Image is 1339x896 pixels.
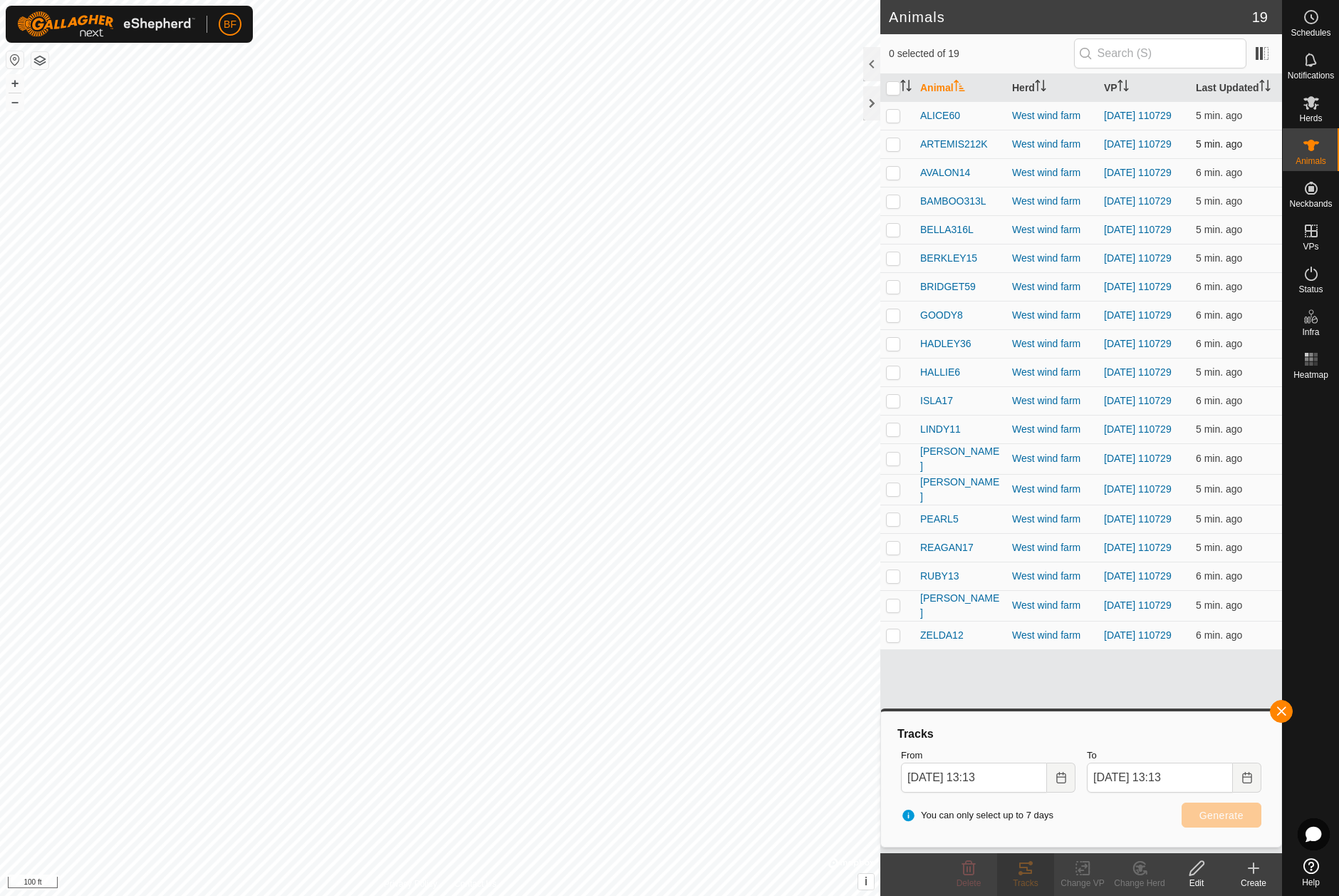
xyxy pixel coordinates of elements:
span: Aug 12, 2025 at 1:07 PM [1196,570,1242,582]
span: Aug 12, 2025 at 1:07 PM [1196,453,1242,464]
th: Herd [1006,74,1098,102]
span: ARTEMIS212K [920,137,988,152]
button: Reset Map [6,51,24,68]
a: [DATE] 110729 [1104,453,1172,464]
a: [DATE] 110729 [1104,366,1172,378]
div: West wind farm [1012,628,1093,643]
button: Choose Date [1233,763,1261,793]
a: [DATE] 110729 [1104,195,1172,207]
div: Tracks [997,877,1054,890]
a: [DATE] 110729 [1104,629,1172,641]
span: REAGAN17 [920,540,974,555]
div: West wind farm [1012,222,1093,237]
div: Change VP [1054,877,1111,890]
span: Aug 12, 2025 at 1:07 PM [1196,366,1242,378]
span: Aug 12, 2025 at 1:07 PM [1196,281,1242,292]
p-sorticon: Activate to sort [1259,82,1271,93]
div: West wind farm [1012,194,1093,209]
div: Edit [1168,877,1225,890]
a: [DATE] 110729 [1104,338,1172,349]
div: West wind farm [1012,336,1093,351]
a: [DATE] 110729 [1104,395,1172,406]
input: Search (S) [1074,38,1246,68]
span: Aug 12, 2025 at 1:07 PM [1196,167,1242,178]
div: West wind farm [1012,540,1093,555]
span: You can only select up to 7 days [901,808,1053,823]
span: [PERSON_NAME] [920,475,1001,505]
th: Animal [915,74,1006,102]
p-sorticon: Activate to sort [1035,82,1046,93]
a: [DATE] 110729 [1104,224,1172,235]
span: 0 selected of 19 [889,46,1074,61]
p-sorticon: Activate to sort [900,82,912,93]
a: [DATE] 110729 [1104,138,1172,150]
span: Aug 12, 2025 at 1:07 PM [1196,252,1242,264]
img: Gallagher Logo [17,11,195,37]
span: AVALON14 [920,165,970,180]
a: [DATE] 110729 [1104,542,1172,553]
span: LINDY11 [920,422,961,437]
span: Aug 12, 2025 at 1:07 PM [1196,483,1242,495]
span: Aug 12, 2025 at 1:07 PM [1196,224,1242,235]
div: West wind farm [1012,598,1093,613]
a: [DATE] 110729 [1104,281,1172,292]
span: Aug 12, 2025 at 1:07 PM [1196,423,1242,435]
div: West wind farm [1012,279,1093,294]
span: Schedules [1291,29,1330,37]
div: West wind farm [1012,308,1093,323]
span: ISLA17 [920,393,953,408]
a: [DATE] 110729 [1104,309,1172,321]
div: West wind farm [1012,137,1093,152]
button: i [858,874,874,890]
span: ZELDA12 [920,628,964,643]
a: [DATE] 110729 [1104,252,1172,264]
span: Aug 12, 2025 at 1:07 PM [1196,542,1242,553]
span: HALLIE6 [920,365,960,380]
span: BERKLEY15 [920,251,977,266]
span: BELLA316L [920,222,974,237]
div: West wind farm [1012,451,1093,466]
span: HADLEY36 [920,336,971,351]
div: West wind farm [1012,422,1093,437]
button: Map Layers [31,52,48,69]
h2: Animals [889,9,1252,26]
span: Help [1302,878,1320,887]
span: Heatmap [1293,371,1328,379]
span: Aug 12, 2025 at 1:07 PM [1196,195,1242,207]
a: Contact Us [454,877,496,890]
div: Create [1225,877,1282,890]
span: VPs [1303,242,1318,251]
label: To [1087,748,1261,763]
span: Aug 12, 2025 at 1:07 PM [1196,110,1242,121]
a: [DATE] 110729 [1104,110,1172,121]
span: BRIDGET59 [920,279,976,294]
th: Last Updated [1190,74,1282,102]
div: West wind farm [1012,512,1093,527]
span: PEARL5 [920,512,959,527]
span: Aug 12, 2025 at 1:07 PM [1196,599,1242,611]
span: Aug 12, 2025 at 1:07 PM [1196,138,1242,150]
a: [DATE] 110729 [1104,599,1172,611]
span: Aug 12, 2025 at 1:07 PM [1196,395,1242,406]
span: BAMBOO313L [920,194,986,209]
a: [DATE] 110729 [1104,570,1172,582]
span: BF [224,17,236,32]
p-sorticon: Activate to sort [1117,82,1129,93]
span: 19 [1252,6,1268,28]
div: West wind farm [1012,251,1093,266]
div: Tracks [895,726,1267,743]
div: West wind farm [1012,365,1093,380]
span: Aug 12, 2025 at 1:07 PM [1196,338,1242,349]
span: Aug 12, 2025 at 1:07 PM [1196,513,1242,525]
span: Notifications [1288,71,1334,80]
a: [DATE] 110729 [1104,423,1172,435]
div: Change Herd [1111,877,1168,890]
a: Help [1283,853,1339,892]
span: Infra [1302,328,1319,336]
p-sorticon: Activate to sort [954,82,965,93]
span: Aug 12, 2025 at 1:07 PM [1196,309,1242,321]
span: Aug 12, 2025 at 1:07 PM [1196,629,1242,641]
div: West wind farm [1012,482,1093,497]
button: + [6,75,24,92]
div: West wind farm [1012,108,1093,123]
